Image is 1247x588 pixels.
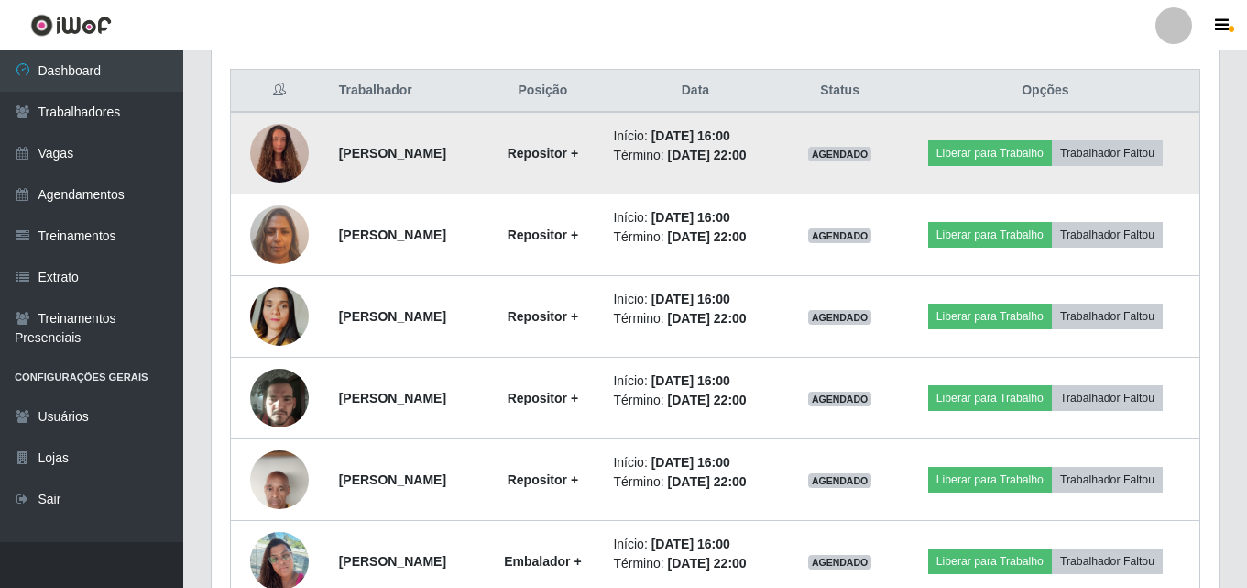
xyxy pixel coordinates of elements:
[1052,467,1163,493] button: Trabalhador Faltou
[250,195,309,273] img: 1747253938286.jpeg
[613,472,777,492] li: Término:
[339,227,446,242] strong: [PERSON_NAME]
[508,472,578,487] strong: Repositor +
[613,554,777,573] li: Término:
[651,292,730,306] time: [DATE] 16:00
[928,467,1052,493] button: Liberar para Trabalho
[651,210,730,225] time: [DATE] 16:00
[504,554,581,569] strong: Embalador +
[508,309,578,324] strong: Repositor +
[651,373,730,388] time: [DATE] 16:00
[928,140,1052,166] button: Liberar para Trabalho
[808,147,872,161] span: AGENDADO
[668,556,747,571] time: [DATE] 22:00
[250,114,309,193] img: 1745413424976.jpeg
[808,473,872,488] span: AGENDADO
[508,146,578,161] strong: Repositor +
[1052,140,1163,166] button: Trabalhador Faltou
[250,264,309,369] img: 1748562791419.jpeg
[339,309,446,324] strong: [PERSON_NAME]
[891,70,1200,113] th: Opções
[613,208,777,227] li: Início:
[928,222,1052,248] button: Liberar para Trabalho
[808,555,872,570] span: AGENDADO
[651,537,730,551] time: [DATE] 16:00
[328,70,484,113] th: Trabalhador
[928,304,1052,329] button: Liberar para Trabalho
[339,391,446,405] strong: [PERSON_NAME]
[483,70,602,113] th: Posição
[613,309,777,328] li: Término:
[613,372,777,391] li: Início:
[250,359,309,438] img: 1751312410869.jpeg
[339,472,446,487] strong: [PERSON_NAME]
[808,310,872,325] span: AGENDADO
[668,393,747,407] time: [DATE] 22:00
[602,70,788,113] th: Data
[613,453,777,472] li: Início:
[339,146,446,161] strong: [PERSON_NAME]
[668,148,747,162] time: [DATE] 22:00
[668,474,747,489] time: [DATE] 22:00
[613,146,777,165] li: Término:
[651,128,730,143] time: [DATE] 16:00
[1052,549,1163,574] button: Trabalhador Faltou
[508,227,578,242] strong: Repositor +
[928,385,1052,411] button: Liberar para Trabalho
[250,415,309,545] img: 1756393713043.jpeg
[651,455,730,470] time: [DATE] 16:00
[613,391,777,410] li: Término:
[613,127,777,146] li: Início:
[1052,304,1163,329] button: Trabalhador Faltou
[339,554,446,569] strong: [PERSON_NAME]
[668,229,747,244] time: [DATE] 22:00
[668,311,747,326] time: [DATE] 22:00
[613,535,777,554] li: Início:
[30,14,112,37] img: CoreUI Logo
[613,227,777,247] li: Término:
[613,290,777,309] li: Início:
[808,392,872,406] span: AGENDADO
[928,549,1052,574] button: Liberar para Trabalho
[788,70,891,113] th: Status
[808,228,872,243] span: AGENDADO
[1052,222,1163,248] button: Trabalhador Faltou
[508,391,578,405] strong: Repositor +
[1052,385,1163,411] button: Trabalhador Faltou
